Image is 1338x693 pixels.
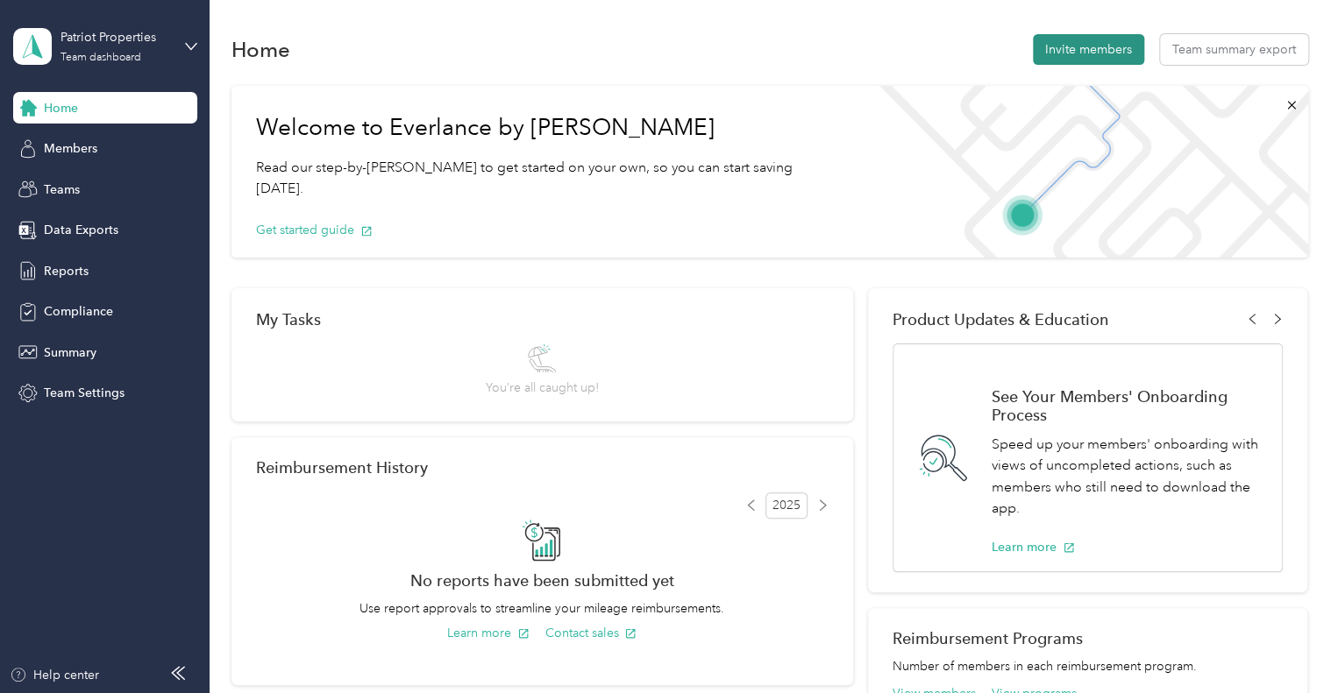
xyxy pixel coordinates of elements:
[1240,595,1338,693] iframe: Everlance-gr Chat Button Frame
[231,40,290,59] h1: Home
[44,262,89,280] span: Reports
[992,387,1263,424] h1: See Your Members' Onboarding Process
[256,310,829,329] div: My Tasks
[486,378,599,397] span: You’re all caught up!
[256,157,838,200] p: Read our step-by-[PERSON_NAME] to get started on your own, so you can start saving [DATE].
[10,666,99,684] button: Help center
[44,99,78,117] span: Home
[893,310,1109,329] span: Product Updates & Education
[862,86,1307,258] img: Welcome to everlance
[60,53,141,63] div: Team dashboard
[1160,34,1308,65] button: Team summary export
[44,139,97,158] span: Members
[256,458,428,477] h2: Reimbursement History
[44,343,96,362] span: Summary
[765,492,808,519] span: 2025
[992,538,1075,556] button: Learn more
[544,624,637,642] button: Contact sales
[44,302,113,321] span: Compliance
[893,629,1283,647] h2: Reimbursement Programs
[256,114,838,142] h1: Welcome to Everlance by [PERSON_NAME]
[992,434,1263,520] p: Speed up your members' onboarding with views of uncompleted actions, such as members who still ne...
[44,384,125,402] span: Team Settings
[447,624,530,642] button: Learn more
[60,28,170,46] div: Patriot Properties
[256,571,829,590] h2: No reports have been submitted yet
[893,657,1283,675] p: Number of members in each reimbursement program.
[256,221,373,239] button: Get started guide
[256,599,829,618] p: Use report approvals to streamline your mileage reimbursements.
[44,221,118,239] span: Data Exports
[1033,34,1144,65] button: Invite members
[44,180,80,199] span: Teams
